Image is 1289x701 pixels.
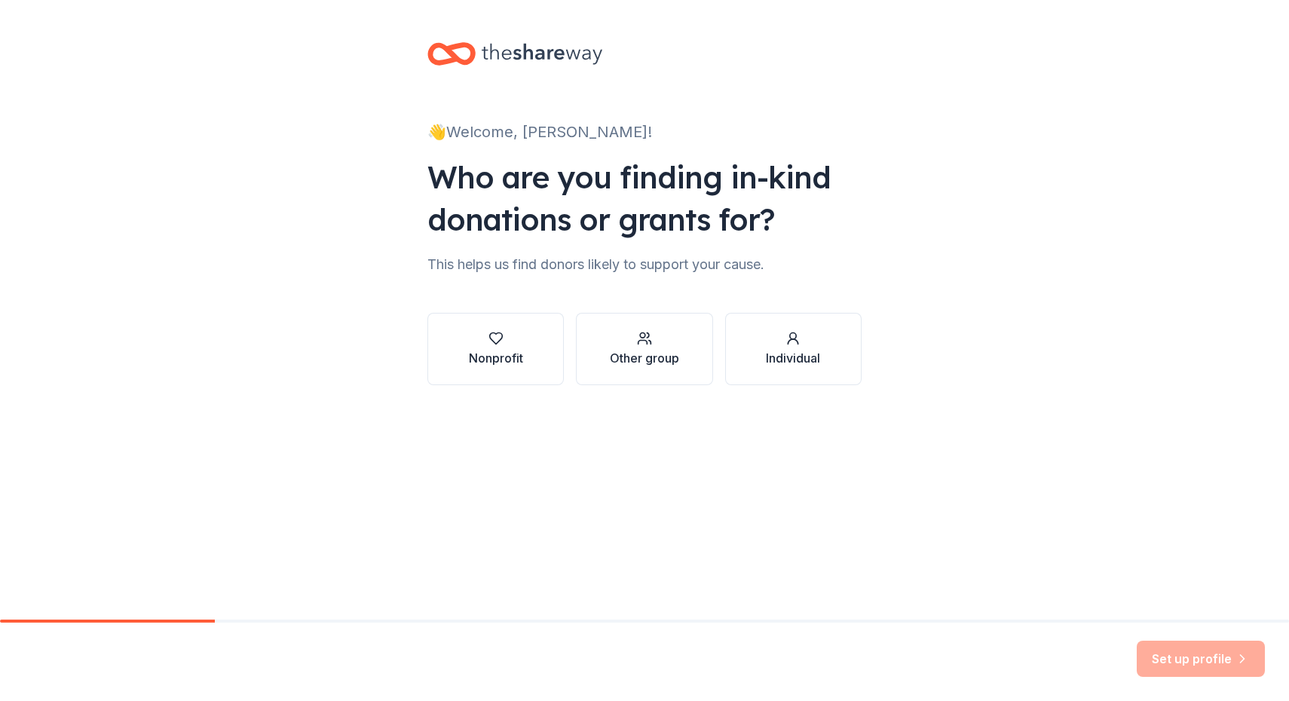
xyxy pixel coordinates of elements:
button: Other group [576,313,712,385]
div: Who are you finding in-kind donations or grants for? [427,156,862,240]
div: Individual [766,349,820,367]
div: This helps us find donors likely to support your cause. [427,253,862,277]
button: Individual [725,313,862,385]
div: Nonprofit [469,349,523,367]
div: Other group [610,349,679,367]
button: Nonprofit [427,313,564,385]
div: 👋 Welcome, [PERSON_NAME]! [427,120,862,144]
